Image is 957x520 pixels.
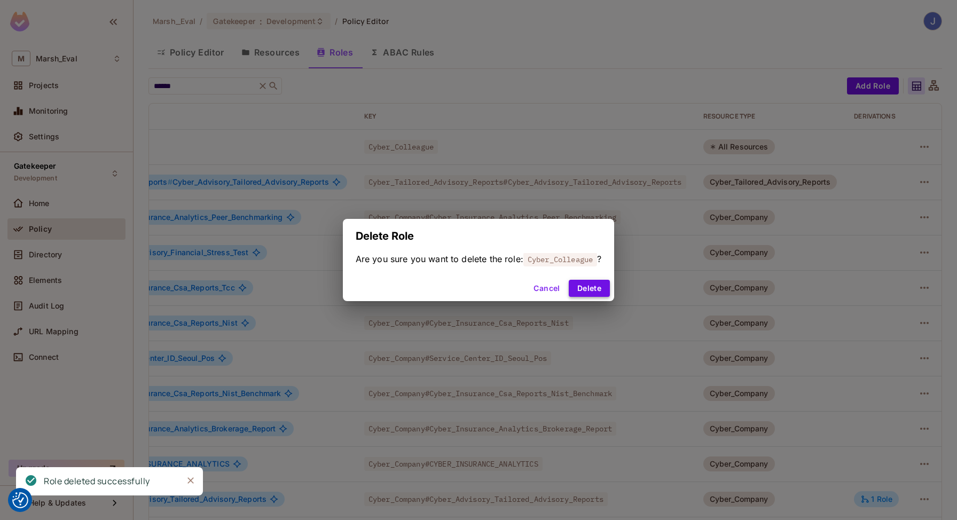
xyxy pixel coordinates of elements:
[356,253,602,265] span: Are you sure you want to delete the role: ?
[569,280,610,297] button: Delete
[343,219,615,253] h2: Delete Role
[523,253,597,266] span: Cyber_Colleague
[44,475,150,488] div: Role deleted successfully
[12,492,28,508] img: Revisit consent button
[183,472,199,489] button: Close
[12,492,28,508] button: Consent Preferences
[529,280,564,297] button: Cancel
